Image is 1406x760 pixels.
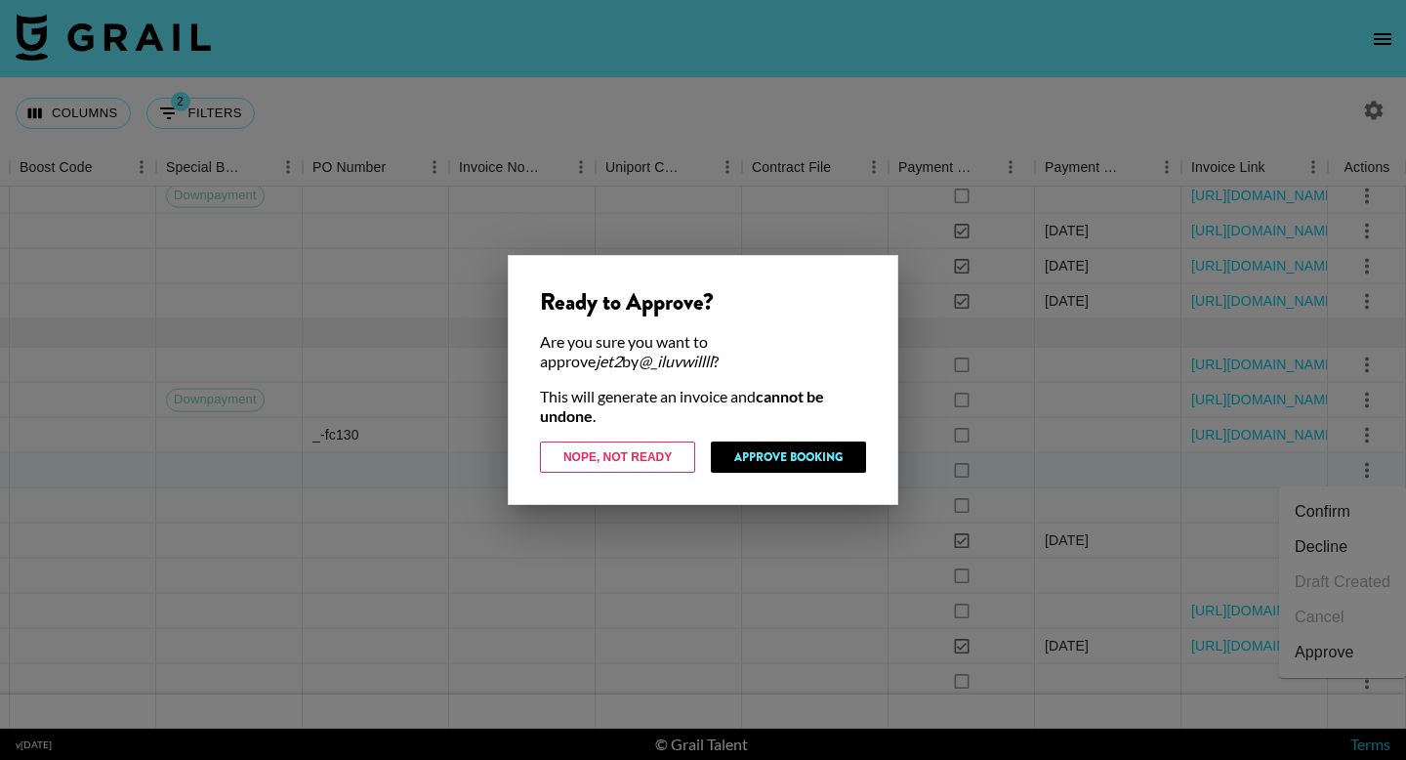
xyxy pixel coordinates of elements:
em: jet2 [596,352,622,370]
div: Ready to Approve? [540,287,866,317]
button: Approve Booking [711,442,866,473]
button: Nope, Not Ready [540,442,695,473]
em: @ _iluvwillll [639,352,713,370]
div: This will generate an invoice and . [540,387,866,426]
strong: cannot be undone [540,387,824,425]
div: Are you sure you want to approve by ? [540,332,866,371]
